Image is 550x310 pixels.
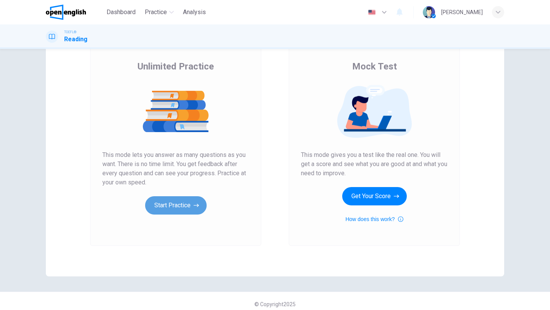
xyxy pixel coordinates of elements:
[254,301,296,307] span: © Copyright 2025
[46,5,104,20] a: OpenEnglish logo
[145,8,167,17] span: Practice
[301,150,448,178] span: This mode gives you a test like the real one. You will get a score and see what you are good at a...
[142,5,177,19] button: Practice
[102,150,249,187] span: This mode lets you answer as many questions as you want. There is no time limit. You get feedback...
[137,60,214,73] span: Unlimited Practice
[342,187,407,205] button: Get Your Score
[367,10,377,15] img: en
[180,5,209,19] button: Analysis
[64,35,87,44] h1: Reading
[145,196,207,215] button: Start Practice
[107,8,136,17] span: Dashboard
[104,5,139,19] button: Dashboard
[423,6,435,18] img: Profile picture
[352,60,397,73] span: Mock Test
[183,8,206,17] span: Analysis
[46,5,86,20] img: OpenEnglish logo
[64,29,76,35] span: TOEFL®
[345,215,403,224] button: How does this work?
[441,8,483,17] div: [PERSON_NAME]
